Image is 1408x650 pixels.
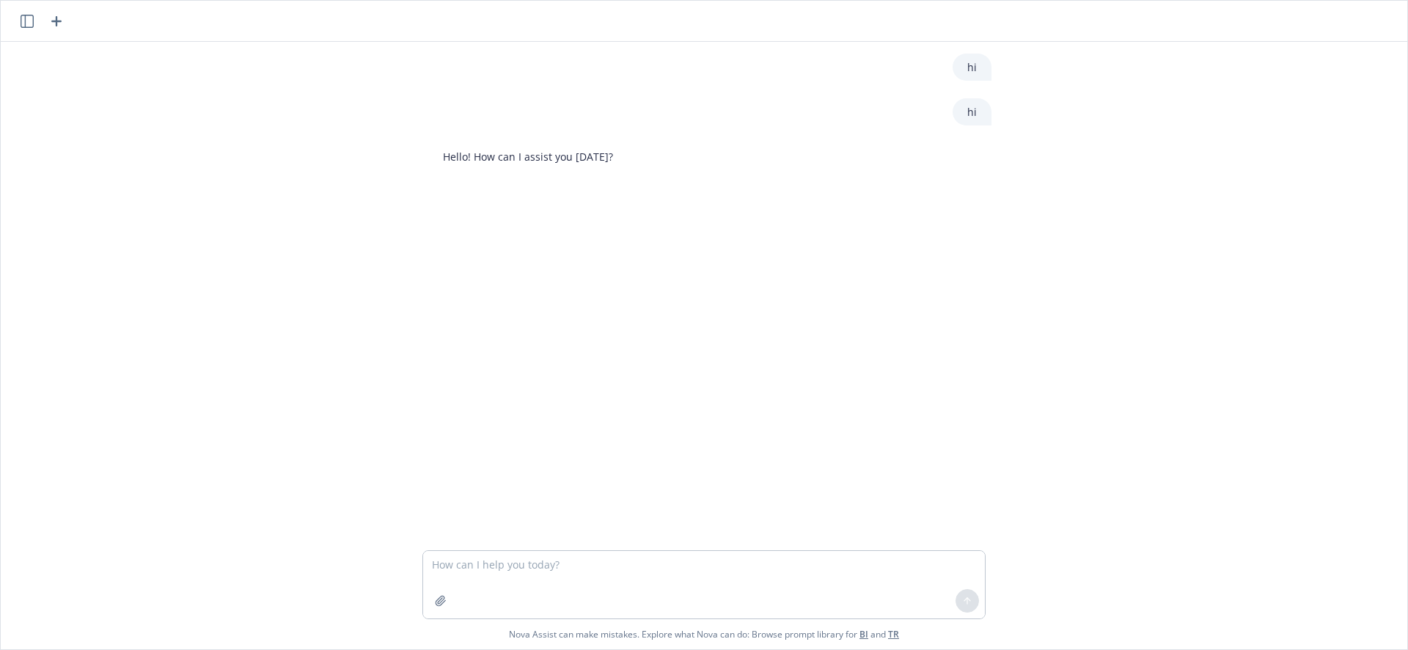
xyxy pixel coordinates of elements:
span: Nova Assist can make mistakes. Explore what Nova can do: Browse prompt library for and [509,619,899,649]
p: hi [967,59,977,75]
a: TR [888,628,899,640]
p: hi [967,104,977,120]
p: Hello! How can I assist you [DATE]? [443,149,613,164]
a: BI [859,628,868,640]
